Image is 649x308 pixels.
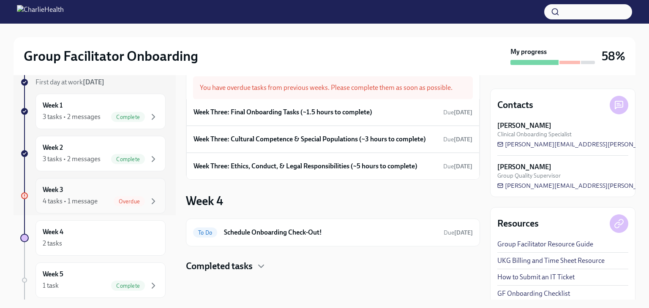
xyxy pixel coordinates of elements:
h6: Schedule Onboarding Check-Out! [224,228,437,237]
h4: Completed tasks [186,260,253,273]
div: 1 task [43,281,59,290]
h6: Week 4 [43,227,63,237]
strong: My progress [510,47,547,57]
strong: [PERSON_NAME] [497,121,551,130]
h6: Week Three: Cultural Competence & Special Populations (~3 hours to complete) [194,135,426,144]
strong: [DATE] [454,109,472,116]
strong: [DATE] [454,136,472,143]
span: Overdue [114,198,145,205]
h6: Week 3 [43,185,63,195]
span: First day at work [35,78,104,86]
a: Group Facilitator Resource Guide [497,240,593,249]
a: How to Submit an IT Ticket [497,273,575,282]
h6: Week 2 [43,143,63,152]
span: Due [443,163,472,170]
a: Week Three: Final Onboarding Tasks (~1.5 hours to complete)Due[DATE] [194,106,472,119]
div: 2 tasks [43,239,62,248]
span: September 29th, 2025 14:58 [444,229,473,237]
a: GF Onboarding Checklist [497,289,570,298]
a: UKG Billing and Time Sheet Resource [497,256,605,265]
div: Completed tasks [186,260,480,273]
h4: Contacts [497,99,533,111]
span: September 23rd, 2025 10:00 [443,162,472,170]
a: Week 51 taskComplete [20,262,166,298]
h3: Week 4 [186,193,223,208]
span: Group Quality Supervisor [497,172,561,180]
span: To Do [193,230,217,236]
h6: Week Three: Final Onboarding Tasks (~1.5 hours to complete) [194,108,372,117]
h4: Resources [497,217,539,230]
h2: Group Facilitator Onboarding [24,48,198,65]
span: Due [444,229,473,236]
span: Due [443,109,472,116]
span: September 21st, 2025 10:00 [443,108,472,116]
div: 3 tasks • 2 messages [43,112,101,122]
a: Week Three: Cultural Competence & Special Populations (~3 hours to complete)Due[DATE] [194,133,472,146]
span: Complete [111,283,145,289]
a: Week Three: Ethics, Conduct, & Legal Responsibilities (~5 hours to complete)Due[DATE] [194,160,472,173]
span: Complete [111,156,145,162]
img: CharlieHealth [17,5,64,19]
div: 3 tasks • 2 messages [43,154,101,164]
a: Week 42 tasks [20,220,166,256]
strong: [PERSON_NAME] [497,162,551,172]
span: Due [443,136,472,143]
strong: [DATE] [454,163,472,170]
h6: Week 1 [43,101,63,110]
h3: 58% [602,49,625,64]
span: Clinical Onboarding Specialist [497,130,572,138]
strong: [DATE] [454,229,473,236]
strong: [DATE] [83,78,104,86]
div: 4 tasks • 1 message [43,197,98,206]
a: Week 23 tasks • 2 messagesComplete [20,136,166,171]
h6: Week Three: Ethics, Conduct, & Legal Responsibilities (~5 hours to complete) [194,162,417,171]
span: September 23rd, 2025 10:00 [443,135,472,143]
a: First day at work[DATE] [20,78,166,87]
a: Week 34 tasks • 1 messageOverdue [20,178,166,213]
span: Complete [111,114,145,120]
div: You have overdue tasks from previous weeks. Please complete them as soon as possible. [193,76,473,99]
a: To DoSchedule Onboarding Check-Out!Due[DATE] [193,226,473,239]
a: Week 13 tasks • 2 messagesComplete [20,94,166,129]
h6: Week 5 [43,270,63,279]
